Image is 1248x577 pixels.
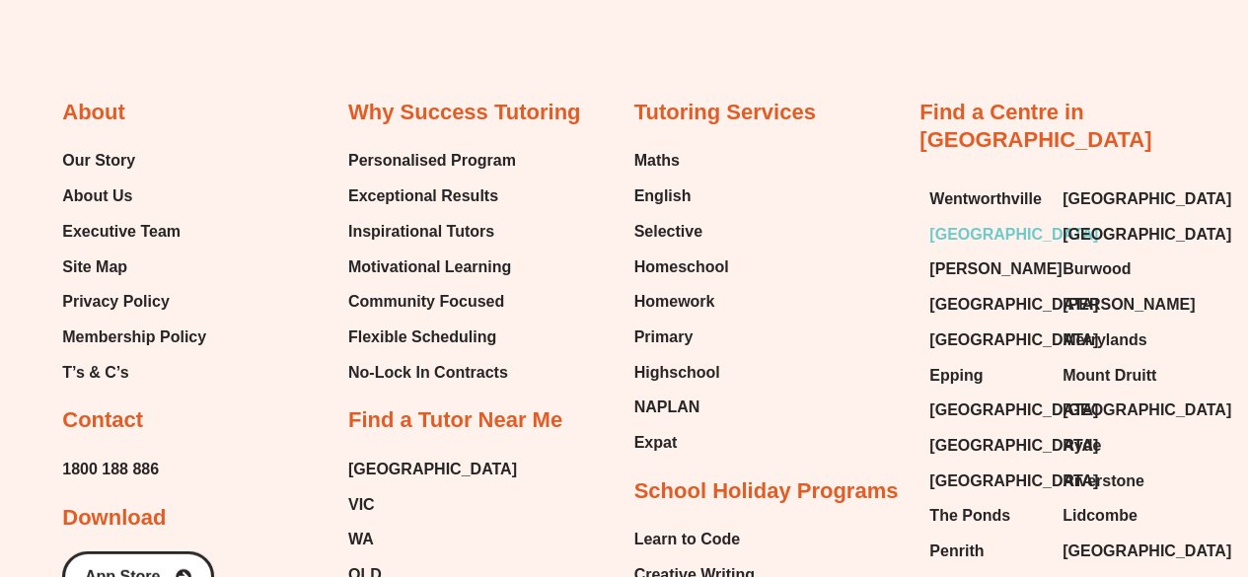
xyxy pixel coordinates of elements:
span: T’s & C’s [62,358,128,388]
a: [GEOGRAPHIC_DATA] [929,220,1043,250]
h2: Tutoring Services [634,99,816,127]
span: Maths [634,146,680,176]
a: Lidcombe [1063,501,1176,531]
span: [PERSON_NAME] [1063,290,1195,320]
a: Riverstone [1063,467,1176,496]
span: Personalised Program [348,146,516,176]
a: Find a Centre in [GEOGRAPHIC_DATA] [919,100,1151,153]
span: Site Map [62,252,127,282]
span: Riverstone [1063,467,1144,496]
a: [GEOGRAPHIC_DATA] [929,396,1043,425]
span: Merrylands [1063,325,1146,355]
a: [GEOGRAPHIC_DATA] [1063,537,1176,566]
a: Maths [634,146,729,176]
span: [GEOGRAPHIC_DATA] [1063,184,1231,214]
span: The Ponds [929,501,1010,531]
span: [GEOGRAPHIC_DATA] [929,325,1098,355]
h2: About [62,99,125,127]
a: Exceptional Results [348,181,516,211]
a: [GEOGRAPHIC_DATA] [348,455,517,484]
h2: Find a Tutor Near Me [348,406,562,435]
a: Our Story [62,146,206,176]
span: [GEOGRAPHIC_DATA] [929,396,1098,425]
a: Wentworthville [929,184,1043,214]
a: [GEOGRAPHIC_DATA] [1063,184,1176,214]
h2: Download [62,504,166,533]
span: Mount Druitt [1063,361,1156,391]
a: [GEOGRAPHIC_DATA] [1063,220,1176,250]
a: Burwood [1063,254,1176,284]
a: Penrith [929,537,1043,566]
span: No-Lock In Contracts [348,358,508,388]
span: Flexible Scheduling [348,323,496,352]
a: About Us [62,181,206,211]
a: No-Lock In Contracts [348,358,516,388]
a: [PERSON_NAME] [1063,290,1176,320]
a: Privacy Policy [62,287,206,317]
span: [PERSON_NAME] [929,254,1062,284]
h2: Why Success Tutoring [348,99,581,127]
a: The Ponds [929,501,1043,531]
span: Homework [634,287,715,317]
span: Ryde [1063,431,1101,461]
a: English [634,181,729,211]
span: Exceptional Results [348,181,498,211]
span: VIC [348,490,375,520]
span: [GEOGRAPHIC_DATA] [1063,396,1231,425]
span: NAPLAN [634,393,700,422]
iframe: Chat Widget [1149,482,1248,577]
span: English [634,181,692,211]
a: NAPLAN [634,393,729,422]
a: Inspirational Tutors [348,217,516,247]
a: Epping [929,361,1043,391]
a: Membership Policy [62,323,206,352]
a: [GEOGRAPHIC_DATA] [929,290,1043,320]
span: Penrith [929,537,984,566]
span: Inspirational Tutors [348,217,494,247]
a: Site Map [62,252,206,282]
span: [GEOGRAPHIC_DATA] [929,290,1098,320]
a: 1800 188 886 [62,455,159,484]
span: Highschool [634,358,720,388]
a: Flexible Scheduling [348,323,516,352]
span: [GEOGRAPHIC_DATA] [1063,220,1231,250]
a: Homeschool [634,252,729,282]
a: T’s & C’s [62,358,206,388]
a: Executive Team [62,217,206,247]
a: Primary [634,323,729,352]
a: Community Focused [348,287,516,317]
a: [GEOGRAPHIC_DATA] [929,431,1043,461]
a: Mount Druitt [1063,361,1176,391]
span: WA [348,525,374,554]
span: Wentworthville [929,184,1042,214]
span: Motivational Learning [348,252,511,282]
h2: School Holiday Programs [634,477,899,506]
span: Selective [634,217,702,247]
a: Selective [634,217,729,247]
a: Ryde [1063,431,1176,461]
span: Our Story [62,146,135,176]
a: Motivational Learning [348,252,516,282]
a: [PERSON_NAME] [929,254,1043,284]
a: [GEOGRAPHIC_DATA] [1063,396,1176,425]
span: Primary [634,323,694,352]
span: Epping [929,361,983,391]
span: Expat [634,428,678,458]
a: [GEOGRAPHIC_DATA] [929,467,1043,496]
span: [GEOGRAPHIC_DATA] [929,220,1098,250]
span: Privacy Policy [62,287,170,317]
span: Executive Team [62,217,181,247]
span: Lidcombe [1063,501,1138,531]
span: About Us [62,181,132,211]
a: Merrylands [1063,325,1176,355]
a: Learn to Code [634,525,757,554]
span: [GEOGRAPHIC_DATA] [929,431,1098,461]
h2: Contact [62,406,143,435]
a: Homework [634,287,729,317]
a: [GEOGRAPHIC_DATA] [929,325,1043,355]
span: Community Focused [348,287,504,317]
